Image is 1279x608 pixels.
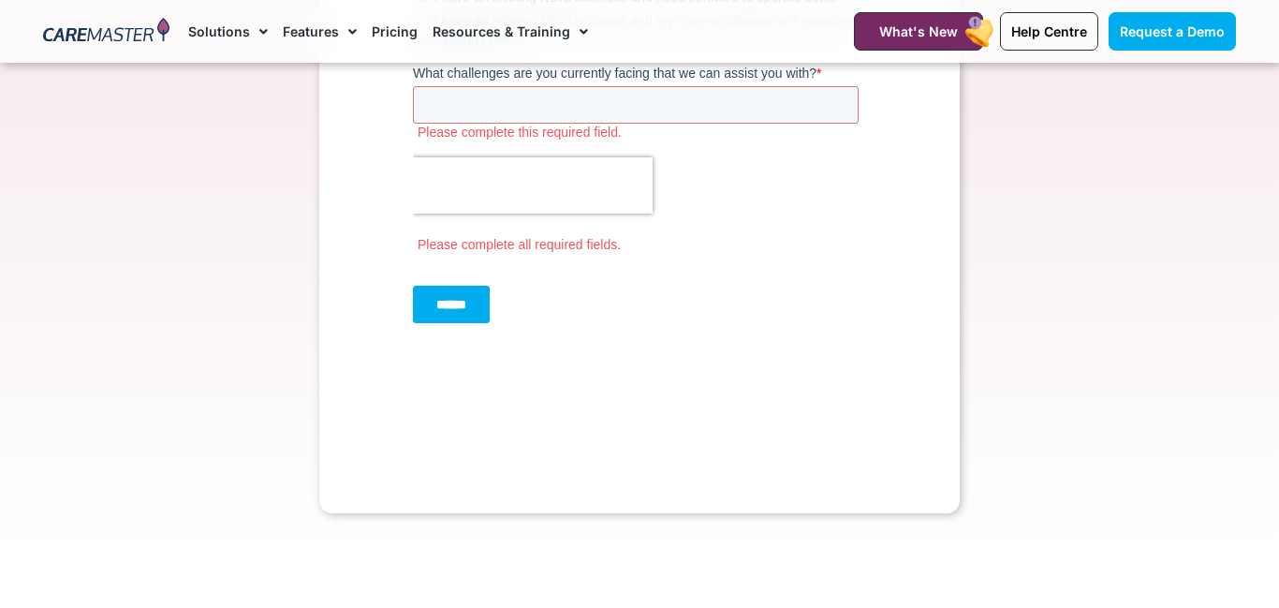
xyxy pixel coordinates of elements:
span: What's New [879,23,958,39]
label: Please complete this required field. [5,230,453,247]
a: Request a Demo [1109,12,1236,51]
span: Request a Demo [1120,23,1225,39]
label: Email must be formatted correctly. [5,137,453,154]
img: CareMaster Logo [43,18,169,46]
span: Help Centre [1011,23,1087,39]
a: What's New [854,12,983,51]
a: Help Centre [1000,12,1098,51]
span: Last Name [227,2,290,17]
